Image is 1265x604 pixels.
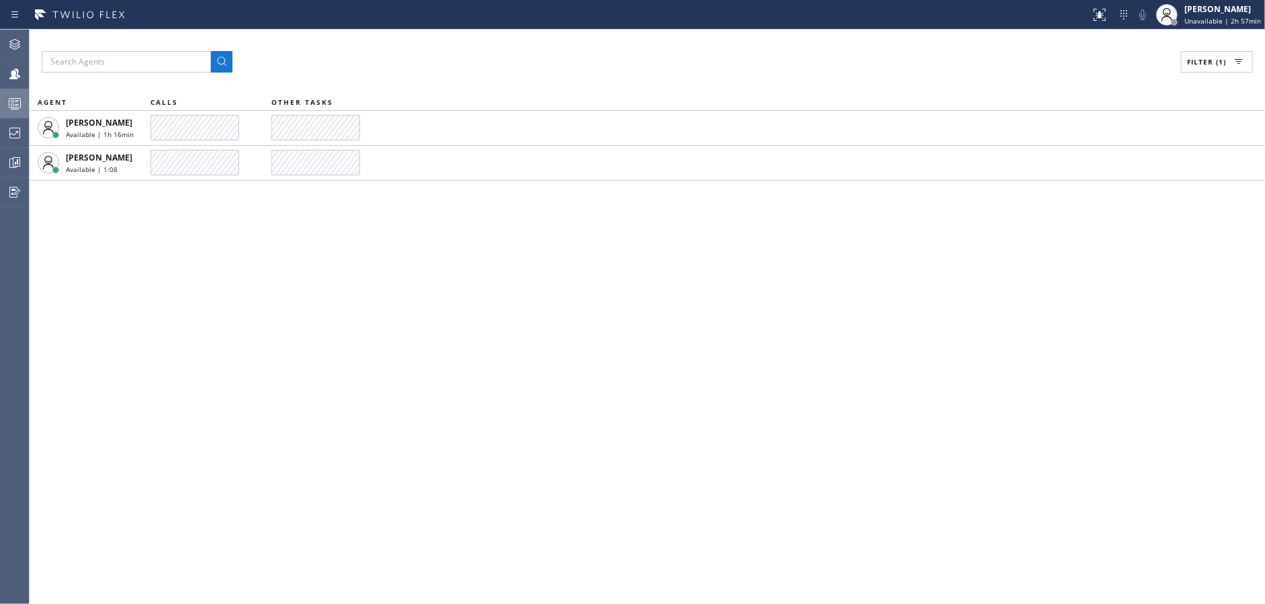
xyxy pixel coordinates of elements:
[1133,5,1152,24] button: Mute
[1184,16,1261,26] span: Unavailable | 2h 57min
[1187,57,1226,67] span: Filter (1)
[66,165,118,174] span: Available | 1:08
[1184,3,1261,15] div: [PERSON_NAME]
[66,152,132,163] span: [PERSON_NAME]
[42,51,211,73] input: Search Agents
[38,97,67,107] span: AGENT
[150,97,178,107] span: CALLS
[66,130,134,139] span: Available | 1h 16min
[66,117,132,128] span: [PERSON_NAME]
[271,97,333,107] span: OTHER TASKS
[1181,51,1253,73] button: Filter (1)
